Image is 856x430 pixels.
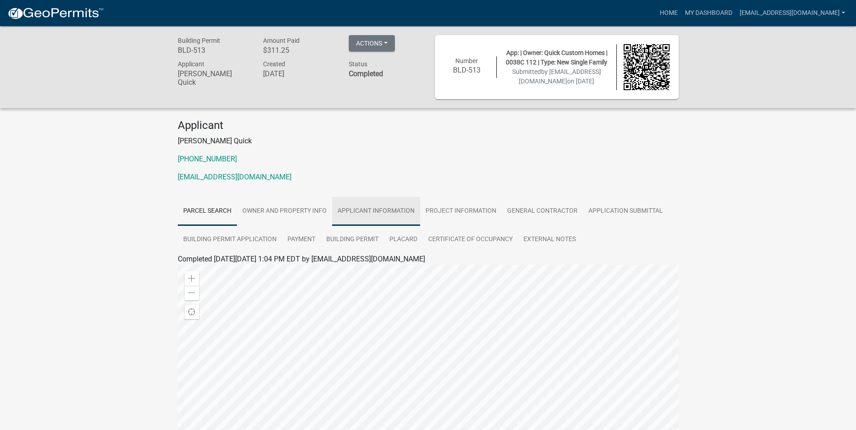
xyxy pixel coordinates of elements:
[444,66,490,74] h6: BLD-513
[282,225,321,254] a: Payment
[321,225,384,254] a: Building Permit
[512,68,601,85] span: Submitted on [DATE]
[178,173,292,181] a: [EMAIL_ADDRESS][DOMAIN_NAME]
[332,197,420,226] a: Applicant Information
[185,271,199,286] div: Zoom in
[349,35,395,51] button: Actions
[349,60,367,68] span: Status
[178,37,220,44] span: Building Permit
[681,5,736,22] a: My Dashboard
[178,60,204,68] span: Applicant
[583,197,668,226] a: Application Submittal
[178,119,679,132] h4: Applicant
[624,44,670,90] img: QR code
[237,197,332,226] a: Owner and Property Info
[263,37,300,44] span: Amount Paid
[263,60,285,68] span: Created
[518,225,581,254] a: External Notes
[178,255,425,263] span: Completed [DATE][DATE] 1:04 PM EDT by [EMAIL_ADDRESS][DOMAIN_NAME]
[178,225,282,254] a: Building Permit Application
[656,5,681,22] a: Home
[423,225,518,254] a: Certificate of Occupancy
[178,197,237,226] a: Parcel search
[185,286,199,300] div: Zoom out
[384,225,423,254] a: Placard
[349,69,383,78] strong: Completed
[178,155,237,163] a: [PHONE_NUMBER]
[263,69,335,78] h6: [DATE]
[178,136,679,146] p: [PERSON_NAME] Quick
[519,68,601,85] span: by [EMAIL_ADDRESS][DOMAIN_NAME]
[420,197,502,226] a: Project Information
[263,46,335,55] h6: $311.25
[736,5,849,22] a: [EMAIL_ADDRESS][DOMAIN_NAME]
[178,46,250,55] h6: BLD-513
[506,49,607,66] span: App: | Owner: Quick Custom Homes | 0038C 112 | Type: New Single Family
[455,57,478,64] span: Number
[178,69,250,87] h6: [PERSON_NAME] Quick
[185,305,199,319] div: Find my location
[502,197,583,226] a: General Contractor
